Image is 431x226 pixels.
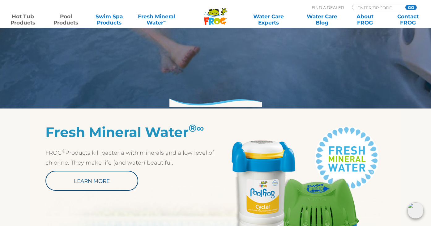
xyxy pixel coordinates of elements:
[408,202,424,219] img: openIcon
[45,148,215,168] p: FROG Products kill bacteria with minerals and a low level of chlorine. They make life (and water)...
[312,5,344,10] p: Find A Dealer
[62,148,65,153] sup: ®
[241,13,296,26] a: Water CareExperts
[197,122,204,134] sup: ∞
[405,5,416,10] input: GO
[348,13,382,26] a: AboutFROG
[45,124,215,140] h2: Fresh Mineral Water
[45,171,138,191] a: Learn More
[189,122,197,134] sup: ®
[135,13,177,26] a: Fresh MineralWater∞
[357,5,399,10] input: Zip Code Form
[49,13,83,26] a: PoolProducts
[391,13,425,26] a: ContactFROG
[305,13,339,26] a: Water CareBlog
[163,19,166,24] sup: ∞
[6,13,40,26] a: Hot TubProducts
[92,13,126,26] a: Swim SpaProducts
